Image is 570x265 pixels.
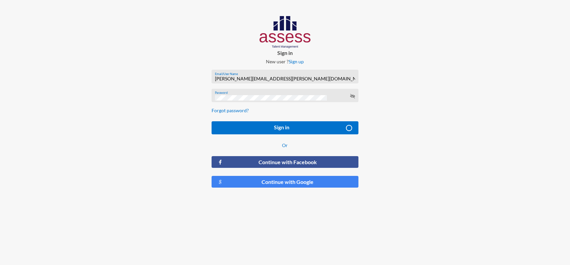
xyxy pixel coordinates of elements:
[215,76,355,81] input: Email/User Name
[212,176,359,188] button: Continue with Google
[206,50,364,56] p: Sign in
[212,108,249,113] a: Forgot password?
[212,121,359,134] button: Sign in
[212,142,359,148] p: Or
[289,59,304,64] a: Sign up
[260,16,311,48] img: AssessLogoo.svg
[206,59,364,64] p: New user ?
[212,156,359,168] button: Continue with Facebook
